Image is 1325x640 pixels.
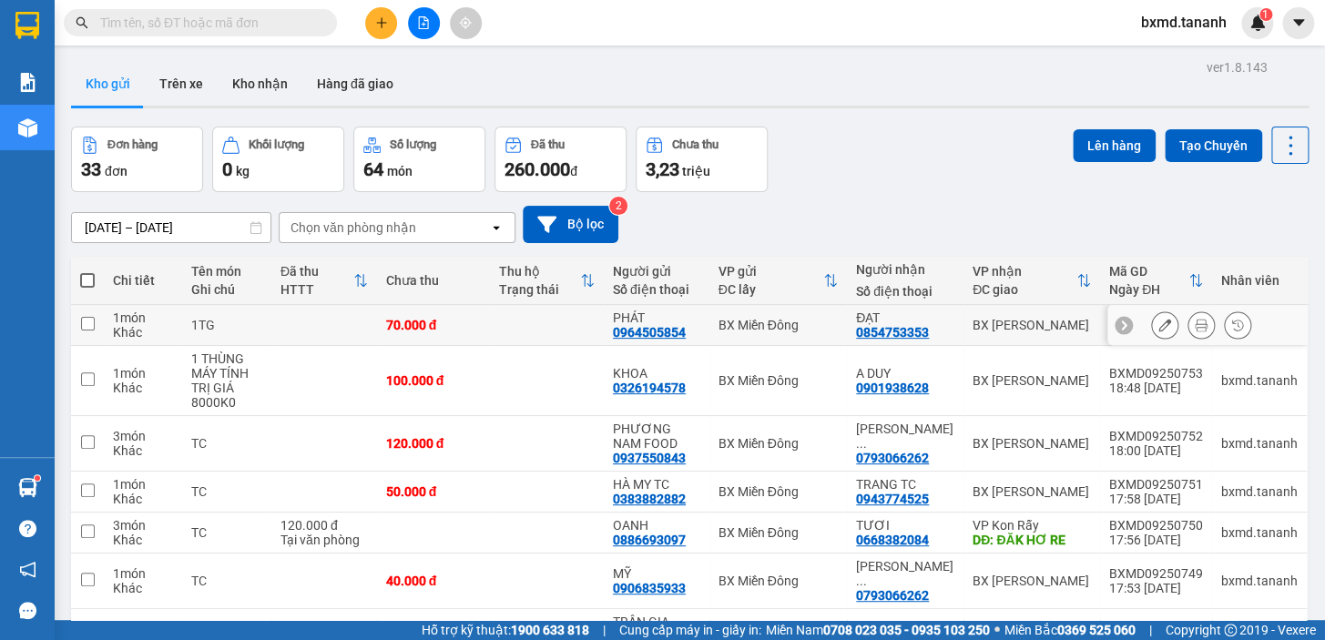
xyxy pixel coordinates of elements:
[113,429,173,443] div: 3 món
[1100,257,1212,305] th: Toggle SortBy
[719,484,838,499] div: BX Miền Đông
[191,525,262,540] div: TC
[1109,581,1203,595] div: 17:53 [DATE]
[35,475,40,481] sup: 1
[81,158,101,180] span: 33
[1221,436,1298,451] div: bxmd.tananh
[973,574,1091,588] div: BX [PERSON_NAME]
[766,620,990,640] span: Miền Nam
[499,264,580,279] div: Thu hộ
[856,518,954,533] div: TƯƠI
[613,492,686,506] div: 0383882882
[1109,533,1203,547] div: 17:56 [DATE]
[856,284,954,299] div: Số điện thoại
[613,533,686,547] div: 0886693097
[719,525,838,540] div: BX Miền Đông
[191,282,262,297] div: Ghi chú
[1004,620,1136,640] span: Miền Bắc
[375,16,388,29] span: plus
[212,127,344,192] button: Khối lượng0kg
[856,325,929,340] div: 0854753353
[1249,15,1266,31] img: icon-new-feature
[386,318,482,332] div: 70.000 đ
[1221,484,1298,499] div: bxmd.tananh
[973,282,1076,297] div: ĐC giao
[113,366,173,381] div: 1 món
[719,282,823,297] div: ĐC lấy
[613,477,700,492] div: HÀ MY TC
[71,127,203,192] button: Đơn hàng33đơn
[613,381,686,395] div: 0326194578
[1282,7,1314,39] button: caret-down
[856,477,954,492] div: TRANG TC
[1207,57,1268,77] div: ver 1.8.143
[973,518,1091,533] div: VP Kon Rẫy
[1073,129,1156,162] button: Lên hàng
[613,325,686,340] div: 0964505854
[113,310,173,325] div: 1 món
[145,62,218,106] button: Trên xe
[856,451,929,465] div: 0793066262
[15,12,39,39] img: logo-vxr
[387,164,413,178] span: món
[1221,373,1298,388] div: bxmd.tananh
[1259,8,1272,21] sup: 1
[386,436,482,451] div: 120.000 đ
[719,318,838,332] div: BX Miền Đông
[1057,623,1136,637] strong: 0369 525 060
[856,559,954,588] div: NGỌC THẢO TC
[450,7,482,39] button: aim
[113,381,173,395] div: Khác
[856,588,929,603] div: 0793066262
[1262,8,1269,21] span: 1
[709,257,847,305] th: Toggle SortBy
[390,138,436,151] div: Số lượng
[302,62,408,106] button: Hàng đã giao
[191,351,262,381] div: 1 THÙNG MÁY TÍNH
[386,373,482,388] div: 100.000 đ
[1221,273,1298,288] div: Nhân viên
[613,282,700,297] div: Số điện thoại
[636,127,768,192] button: Chưa thu3,23 triệu
[191,574,262,588] div: TC
[386,484,482,499] div: 50.000 đ
[19,520,36,537] span: question-circle
[113,492,173,506] div: Khác
[113,443,173,458] div: Khác
[249,138,304,151] div: Khối lượng
[973,436,1091,451] div: BX [PERSON_NAME]
[856,436,867,451] span: ...
[107,138,158,151] div: Đơn hàng
[218,62,302,106] button: Kho nhận
[191,436,262,451] div: TC
[1109,366,1203,381] div: BXMD09250753
[1109,566,1203,581] div: BXMD09250749
[505,158,570,180] span: 260.000
[719,574,838,588] div: BX Miền Đông
[408,7,440,39] button: file-add
[363,158,383,180] span: 64
[856,492,929,506] div: 0943774525
[613,366,700,381] div: KHOA
[280,282,353,297] div: HTTT
[191,381,262,410] div: TRỊ GIÁ 8000K0
[1109,518,1203,533] div: BXMD09250750
[531,138,565,151] div: Đã thu
[511,623,589,637] strong: 1900 633 818
[719,373,838,388] div: BX Miền Đông
[613,422,700,451] div: PHƯƠNG NAM FOOD
[646,158,679,180] span: 3,23
[72,213,270,242] input: Select a date range.
[1151,311,1178,339] div: Sửa đơn hàng
[499,282,580,297] div: Trạng thái
[236,164,250,178] span: kg
[613,518,700,533] div: OANH
[280,518,368,533] div: 120.000 đ
[719,264,823,279] div: VP gửi
[113,581,173,595] div: Khác
[353,127,485,192] button: Số lượng64món
[570,164,577,178] span: đ
[105,164,127,178] span: đơn
[422,620,589,640] span: Hỗ trợ kỹ thuật:
[1290,15,1307,31] span: caret-down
